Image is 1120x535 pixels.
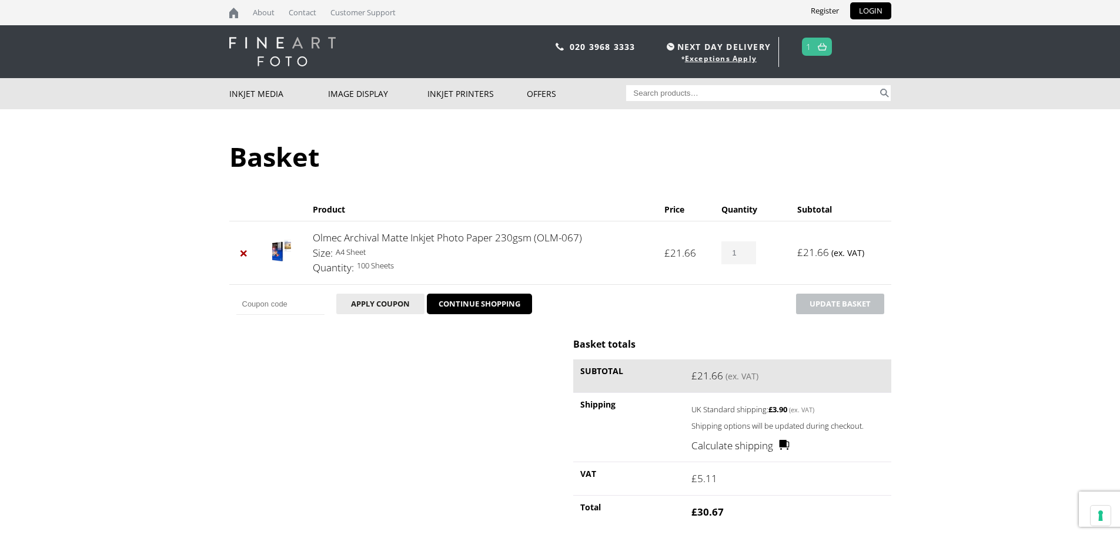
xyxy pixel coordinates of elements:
[570,41,636,52] a: 020 3968 3333
[236,245,252,261] a: Remove Olmec Archival Matte Inkjet Photo Paper 230gsm (OLM-067) from basket
[229,78,329,109] a: Inkjet Media
[831,247,864,258] small: (ex. VAT)
[573,338,891,351] h2: Basket totals
[667,43,674,51] img: time.svg
[313,260,354,275] dt: Quantity:
[796,294,884,314] button: Update basket
[1091,506,1111,526] button: Your consent preferences for tracking technologies
[797,245,803,259] span: £
[556,43,564,51] img: phone.svg
[427,78,527,109] a: Inkjet Printers
[664,246,696,260] bdi: 21.66
[236,294,325,315] input: Coupon code
[691,369,697,382] span: £
[691,505,697,519] span: £
[664,40,771,53] span: NEXT DAY DELIVERY
[691,438,790,453] a: Calculate shipping
[818,43,827,51] img: basket.svg
[768,404,787,415] bdi: 3.90
[573,462,684,495] th: VAT
[726,371,758,382] small: (ex. VAT)
[789,405,814,414] small: (ex. VAT)
[306,198,657,221] th: Product
[229,37,336,66] img: logo-white.svg
[790,198,891,221] th: Subtotal
[802,2,848,19] a: Register
[768,404,773,415] span: £
[229,139,891,174] h1: Basket
[797,245,829,259] bdi: 21.66
[691,505,724,519] bdi: 30.67
[685,53,757,63] a: Exceptions Apply
[527,78,626,109] a: Offers
[336,294,424,314] button: Apply coupon
[272,239,291,263] img: Olmec Archival Matte Inkjet Photo Paper 230gsm (OLM-067)
[626,85,878,101] input: Search products…
[691,369,723,382] bdi: 21.66
[573,392,684,462] th: Shipping
[313,259,650,272] p: 100 Sheets
[313,245,333,261] dt: Size:
[850,2,891,19] a: LOGIN
[691,419,884,433] p: Shipping options will be updated during checkout.
[328,78,427,109] a: Image Display
[691,402,865,416] label: UK Standard shipping:
[573,495,684,529] th: Total
[878,85,891,101] button: Search
[313,231,582,244] a: Olmec Archival Matte Inkjet Photo Paper 230gsm (OLM-067)
[427,294,532,315] a: CONTINUE SHOPPING
[691,472,697,485] span: £
[657,198,714,221] th: Price
[806,38,811,55] a: 1
[721,241,755,264] input: Product quantity
[714,198,790,221] th: Quantity
[664,246,670,260] span: £
[313,245,650,259] p: A4 Sheet
[573,359,684,393] th: Subtotal
[691,472,717,485] bdi: 5.11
